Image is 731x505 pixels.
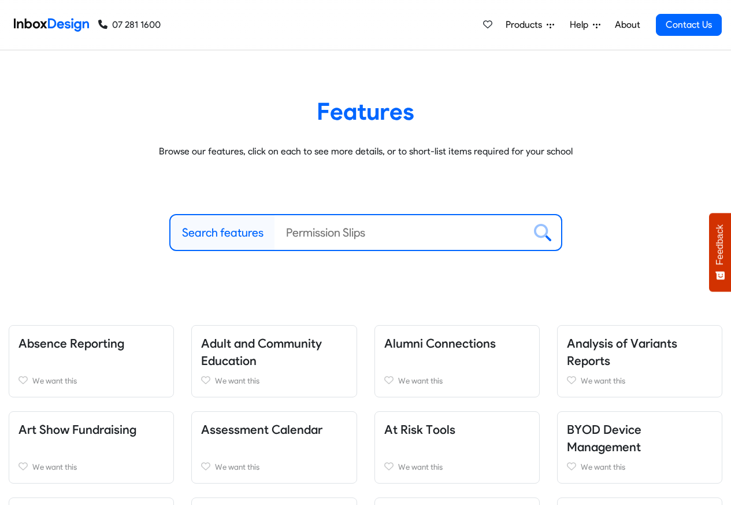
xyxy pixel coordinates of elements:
[565,13,605,36] a: Help
[398,462,443,471] span: We want this
[611,13,643,36] a: About
[18,460,164,474] a: We want this
[183,411,365,484] div: Assessment Calendar
[182,224,264,241] label: Search features
[32,462,77,471] span: We want this
[567,422,641,454] a: BYOD Device Management
[366,411,548,484] div: At Risk Tools
[506,18,547,32] span: Products
[201,460,347,474] a: We want this
[567,336,677,368] a: Analysis of Variants Reports
[201,422,322,437] a: Assessment Calendar
[384,460,530,474] a: We want this
[501,13,559,36] a: Products
[18,422,136,437] a: Art Show Fundraising
[274,215,525,250] input: Permission Slips
[548,325,731,397] div: Analysis of Variants Reports
[18,336,124,351] a: Absence Reporting
[567,460,713,474] a: We want this
[17,145,714,158] p: Browse our features, click on each to see more details, or to short-list items required for your ...
[581,376,625,385] span: We want this
[567,374,713,388] a: We want this
[709,213,731,292] button: Feedback - Show survey
[366,325,548,397] div: Alumni Connections
[384,336,496,351] a: Alumni Connections
[715,224,725,265] span: Feedback
[398,376,443,385] span: We want this
[215,376,259,385] span: We want this
[570,18,593,32] span: Help
[201,374,347,388] a: We want this
[548,411,731,484] div: BYOD Device Management
[98,18,161,32] a: 07 281 1600
[384,374,530,388] a: We want this
[384,422,455,437] a: At Risk Tools
[32,376,77,385] span: We want this
[201,336,322,368] a: Adult and Community Education
[656,14,722,36] a: Contact Us
[215,462,259,471] span: We want this
[17,97,714,126] heading: Features
[183,325,365,397] div: Adult and Community Education
[581,462,625,471] span: We want this
[18,374,164,388] a: We want this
